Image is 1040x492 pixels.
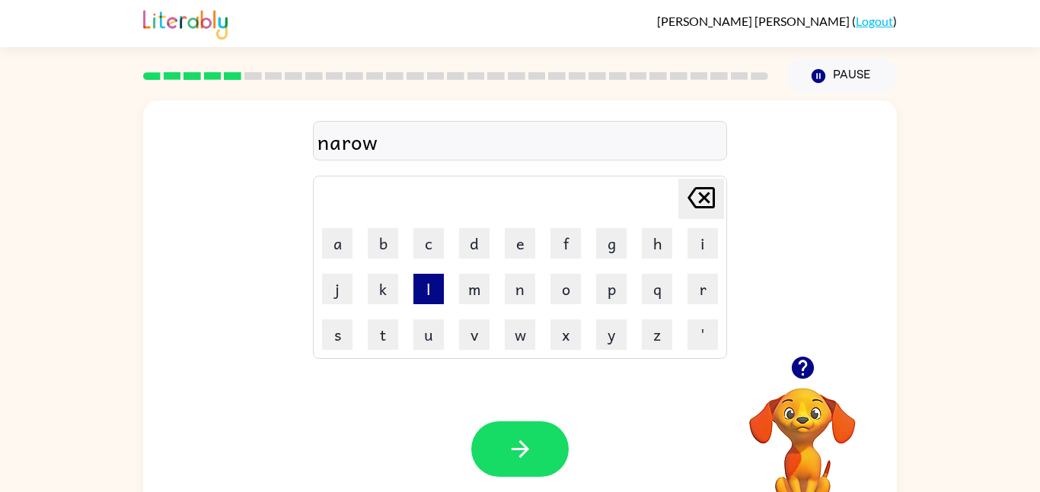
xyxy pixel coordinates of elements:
div: ( ) [657,14,897,28]
button: q [642,274,672,304]
button: c [413,228,444,259]
button: Pause [786,59,897,94]
button: j [322,274,353,304]
button: g [596,228,627,259]
button: r [687,274,718,304]
button: d [459,228,490,259]
button: u [413,319,444,350]
button: t [368,319,398,350]
button: e [505,228,535,259]
span: [PERSON_NAME] [PERSON_NAME] [657,14,852,28]
img: Literably [143,6,228,40]
a: Logout [856,14,893,28]
button: x [550,319,581,350]
button: a [322,228,353,259]
button: b [368,228,398,259]
button: ' [687,319,718,350]
button: p [596,274,627,304]
button: k [368,274,398,304]
button: w [505,319,535,350]
button: s [322,319,353,350]
button: y [596,319,627,350]
button: v [459,319,490,350]
button: o [550,274,581,304]
div: narow [317,125,723,157]
button: n [505,274,535,304]
button: l [413,274,444,304]
button: f [550,228,581,259]
button: i [687,228,718,259]
button: h [642,228,672,259]
button: z [642,319,672,350]
button: m [459,274,490,304]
